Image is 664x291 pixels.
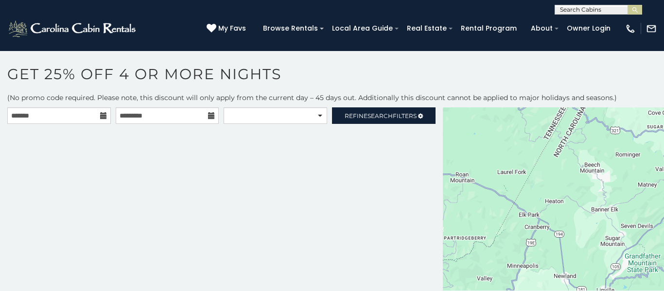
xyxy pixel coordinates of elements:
a: Browse Rentals [258,21,323,36]
span: Refine Filters [345,112,417,120]
a: About [526,21,558,36]
a: RefineSearchFilters [332,107,436,124]
img: phone-regular-white.png [625,23,636,34]
span: Search [367,112,393,120]
a: Owner Login [562,21,615,36]
img: White-1-2.png [7,19,139,38]
img: mail-regular-white.png [646,23,657,34]
a: My Favs [207,23,248,34]
a: Local Area Guide [327,21,398,36]
a: Real Estate [402,21,452,36]
span: My Favs [218,23,246,34]
a: Rental Program [456,21,522,36]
